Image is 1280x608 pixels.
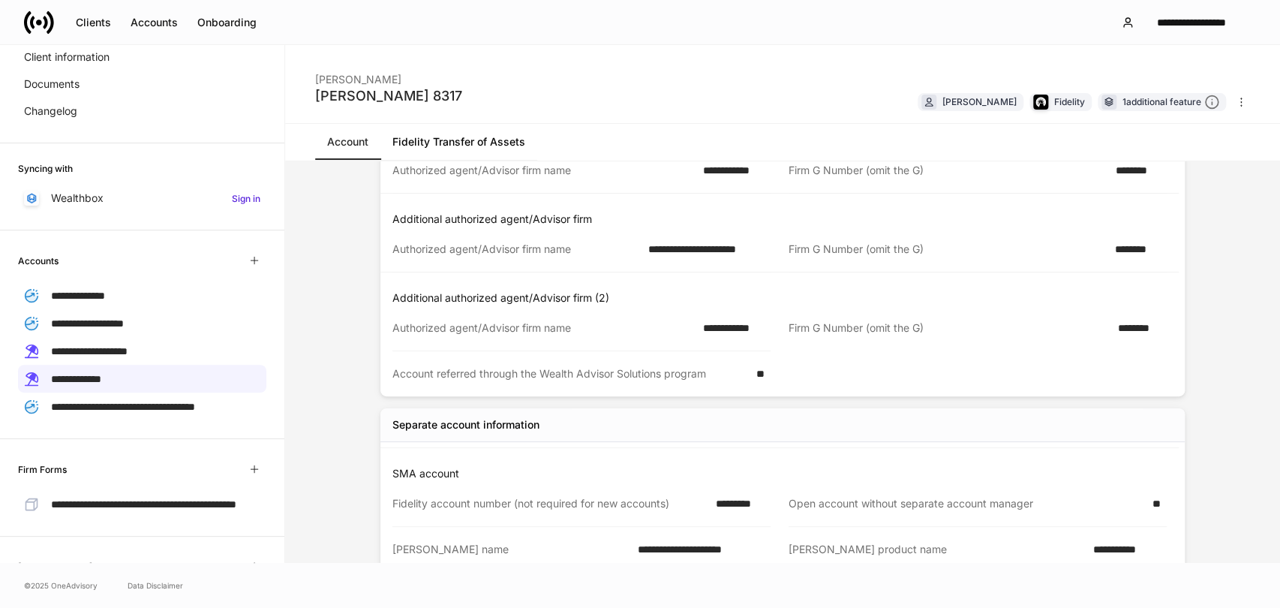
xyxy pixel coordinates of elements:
[24,50,110,65] p: Client information
[392,542,629,557] div: [PERSON_NAME] name
[1054,95,1085,109] div: Fidelity
[380,124,537,160] a: Fidelity Transfer of Assets
[232,191,260,206] h6: Sign in
[392,321,694,336] div: Authorized agent/Advisor firm name
[18,98,266,125] a: Changelog
[18,185,266,212] a: WealthboxSign in
[18,560,92,574] h6: [PERSON_NAME]
[128,579,183,591] a: Data Disclaimer
[18,71,266,98] a: Documents
[789,321,1108,336] div: Firm G Number (omit the G)
[942,95,1017,109] div: [PERSON_NAME]
[392,242,639,257] div: Authorized agent/Advisor firm name
[789,163,1106,178] div: Firm G Number (omit the G)
[392,417,539,432] div: Separate account information
[51,191,104,206] p: Wealthbox
[315,63,462,87] div: [PERSON_NAME]
[789,242,1106,257] div: Firm G Number (omit the G)
[24,579,98,591] span: © 2025 OneAdvisory
[392,466,1179,481] p: SMA account
[392,212,1179,227] p: Additional authorized agent/Advisor firm
[121,11,188,35] button: Accounts
[197,15,257,30] div: Onboarding
[315,124,380,160] a: Account
[392,290,1179,306] p: Additional authorized agent/Advisor firm (2)
[392,163,694,178] div: Authorized agent/Advisor firm name
[66,11,121,35] button: Clients
[18,462,67,477] h6: Firm Forms
[392,496,707,511] div: Fidelity account number (not required for new accounts)
[24,77,80,92] p: Documents
[1122,95,1219,110] div: 1 additional feature
[18,161,73,176] h6: Syncing with
[392,366,747,381] div: Account referred through the Wealth Advisor Solutions program
[76,15,111,30] div: Clients
[188,11,266,35] button: Onboarding
[789,542,1083,557] div: [PERSON_NAME] product name
[18,44,266,71] a: Client information
[131,15,178,30] div: Accounts
[18,254,59,268] h6: Accounts
[315,87,462,105] div: [PERSON_NAME] 8317
[24,104,77,119] p: Changelog
[789,496,1143,511] div: Open account without separate account manager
